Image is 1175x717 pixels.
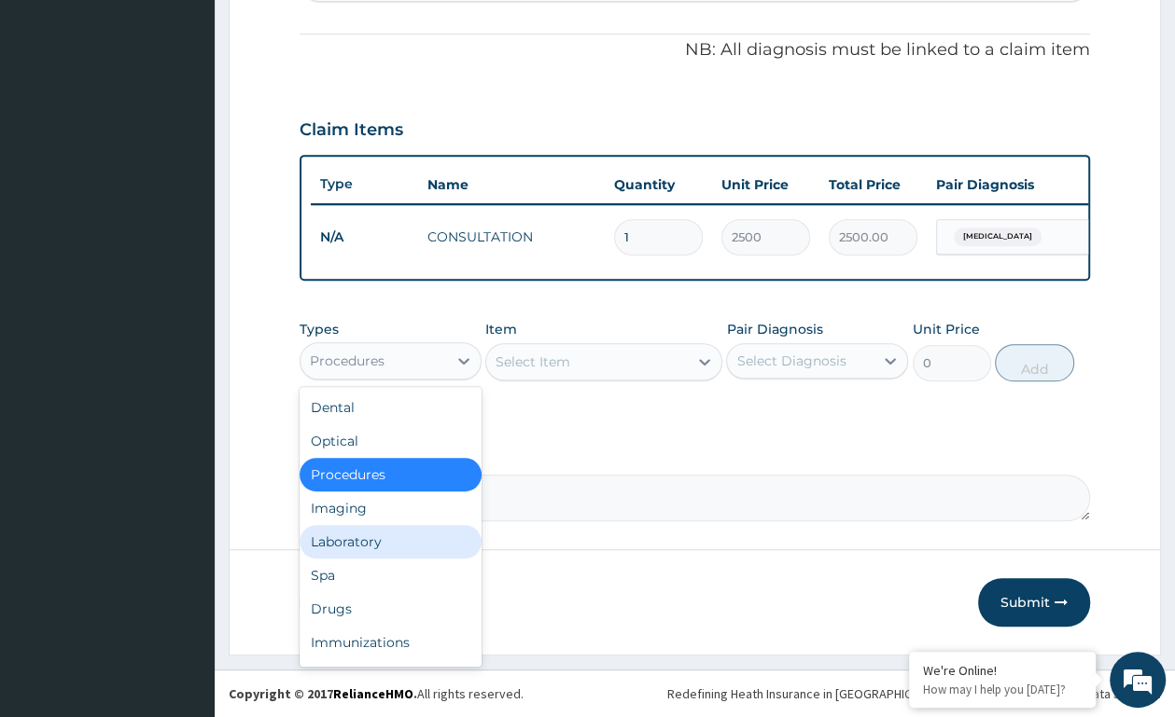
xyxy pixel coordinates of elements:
div: Drugs [300,592,482,626]
th: Type [311,167,418,201]
th: Unit Price [712,166,819,203]
div: Minimize live chat window [306,9,351,54]
p: How may I help you today? [923,682,1082,697]
div: Immunizations [300,626,482,659]
p: NB: All diagnosis must be linked to a claim item [300,38,1090,62]
div: Laboratory [300,525,482,558]
div: Optical [300,424,482,458]
div: Redefining Heath Insurance in [GEOGRAPHIC_DATA] using Telemedicine and Data Science! [667,684,1161,703]
th: Name [418,166,605,203]
th: Pair Diagnosis [927,166,1132,203]
div: Dental [300,391,482,424]
label: Item [485,320,517,338]
div: Spa [300,558,482,592]
label: Comment [300,448,1090,464]
div: Procedures [310,352,385,370]
th: Total Price [819,166,927,203]
h3: Claim Items [300,120,403,141]
button: Submit [978,578,1090,627]
label: Types [300,322,339,338]
label: Pair Diagnosis [726,320,822,338]
div: Select Diagnosis [736,352,846,370]
label: Unit Price [913,320,980,338]
div: Others [300,659,482,693]
div: Chat with us now [97,104,314,129]
textarea: Type your message and hit 'Enter' [9,509,356,574]
div: Select Item [496,352,570,371]
div: We're Online! [923,662,1082,679]
div: Procedures [300,458,482,491]
div: Imaging [300,491,482,525]
strong: Copyright © 2017 . [229,685,417,702]
span: We're online! [108,235,258,423]
button: Add [995,344,1074,381]
a: RelianceHMO [333,685,413,702]
th: Quantity [605,166,712,203]
td: CONSULTATION [418,218,605,255]
td: N/A [311,220,418,255]
span: [MEDICAL_DATA] [954,228,1042,246]
footer: All rights reserved. [215,669,1175,717]
img: d_794563401_company_1708531726252_794563401 [35,93,76,140]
